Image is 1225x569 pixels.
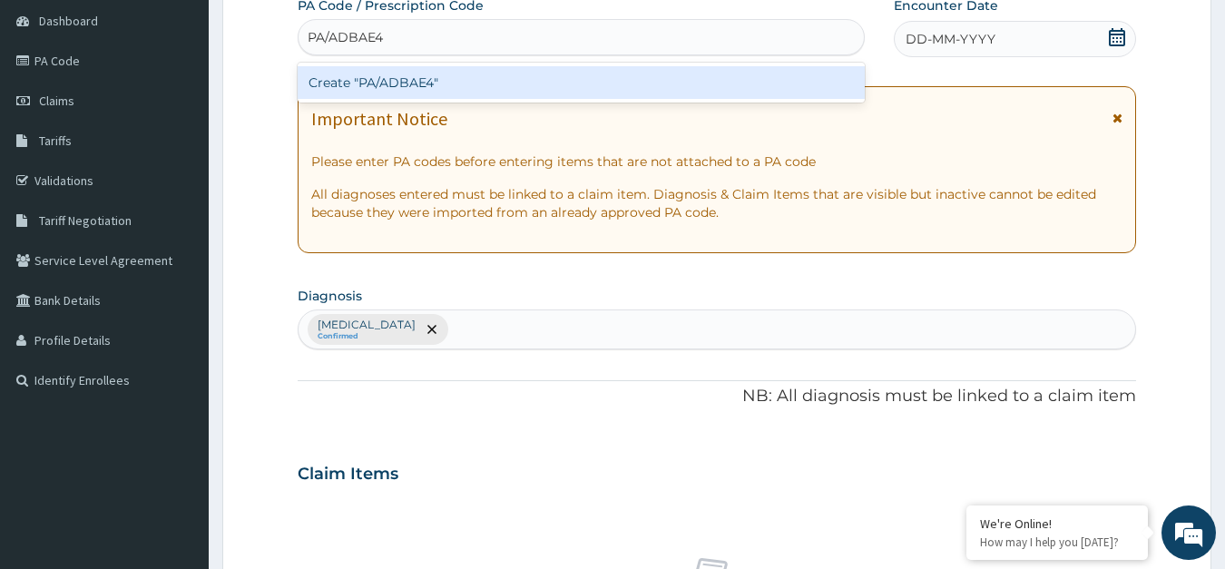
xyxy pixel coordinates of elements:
[298,9,341,53] div: Minimize live chat window
[298,66,865,99] div: Create "PA/ADBAE4"
[9,378,346,441] textarea: Type your message and hit 'Enter'
[94,102,305,125] div: Chat with us now
[34,91,73,136] img: d_794563401_company_1708531726252_794563401
[39,93,74,109] span: Claims
[298,385,1137,408] p: NB: All diagnosis must be linked to a claim item
[311,109,447,129] h1: Important Notice
[311,152,1123,171] p: Please enter PA codes before entering items that are not attached to a PA code
[39,132,72,149] span: Tariffs
[39,212,132,229] span: Tariff Negotiation
[311,185,1123,221] p: All diagnoses entered must be linked to a claim item. Diagnosis & Claim Items that are visible bu...
[298,287,362,305] label: Diagnosis
[39,13,98,29] span: Dashboard
[298,465,398,485] h3: Claim Items
[980,535,1134,550] p: How may I help you today?
[980,515,1134,532] div: We're Online!
[906,30,995,48] span: DD-MM-YYYY
[105,170,250,353] span: We're online!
